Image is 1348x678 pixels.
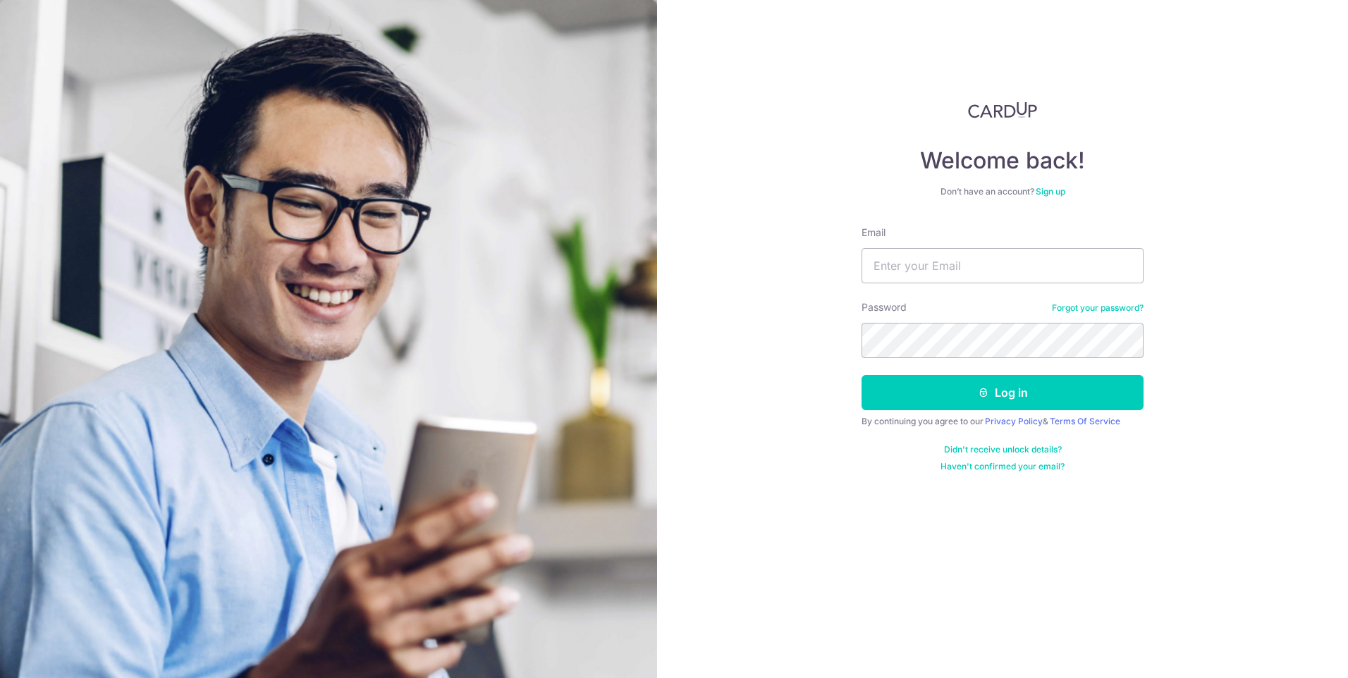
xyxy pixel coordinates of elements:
label: Password [862,300,907,314]
input: Enter your Email [862,248,1144,283]
label: Email [862,226,886,240]
a: Didn't receive unlock details? [944,444,1062,455]
a: Privacy Policy [985,416,1043,426]
div: Don’t have an account? [862,186,1144,197]
a: Terms Of Service [1050,416,1120,426]
h4: Welcome back! [862,147,1144,175]
div: By continuing you agree to our & [862,416,1144,427]
a: Haven't confirmed your email? [940,461,1065,472]
a: Forgot your password? [1052,302,1144,314]
a: Sign up [1036,186,1065,197]
img: CardUp Logo [968,101,1037,118]
button: Log in [862,375,1144,410]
